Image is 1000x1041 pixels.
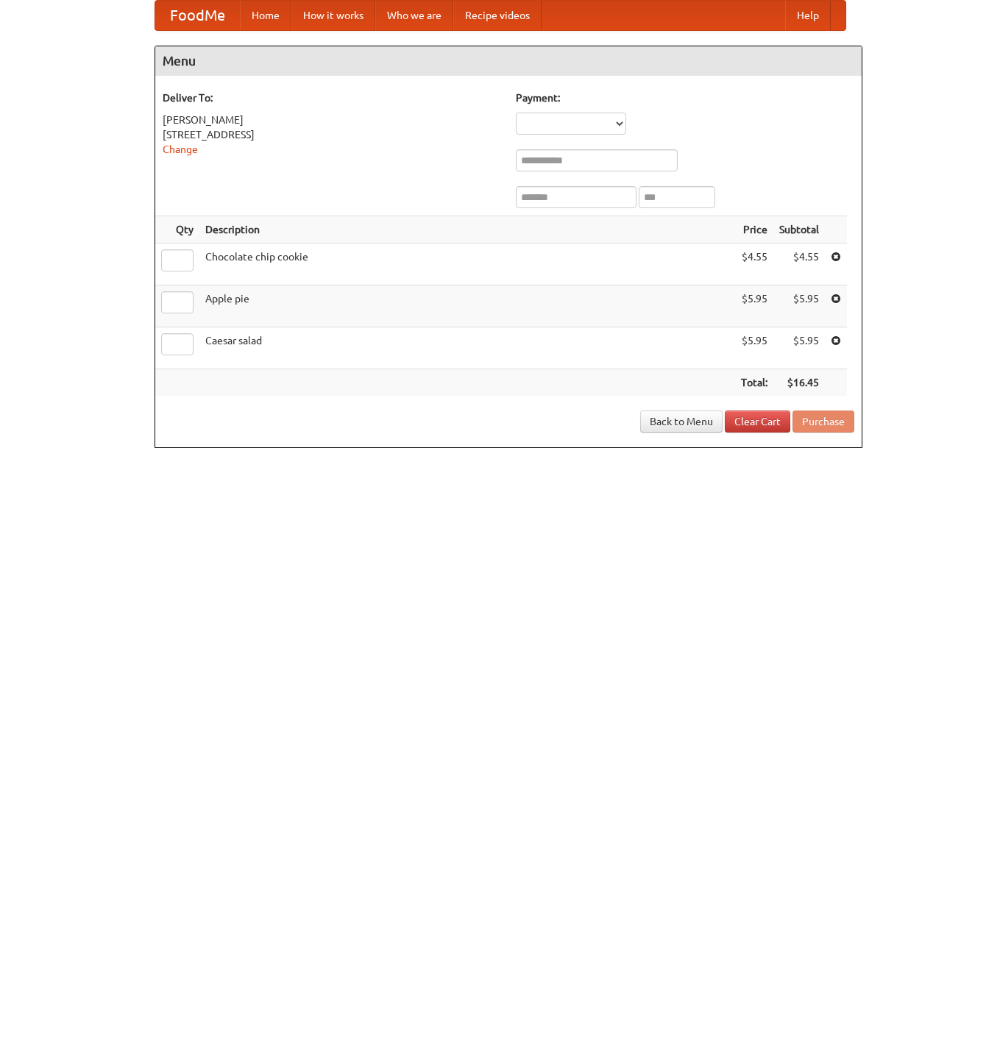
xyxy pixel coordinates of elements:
[155,1,240,30] a: FoodMe
[199,244,735,285] td: Chocolate chip cookie
[735,285,773,327] td: $5.95
[199,327,735,369] td: Caesar salad
[155,216,199,244] th: Qty
[291,1,375,30] a: How it works
[735,244,773,285] td: $4.55
[453,1,542,30] a: Recipe videos
[792,411,854,433] button: Purchase
[773,369,825,397] th: $16.45
[163,143,198,155] a: Change
[375,1,453,30] a: Who we are
[163,127,501,142] div: [STREET_ADDRESS]
[155,46,862,76] h4: Menu
[163,113,501,127] div: [PERSON_NAME]
[199,285,735,327] td: Apple pie
[199,216,735,244] th: Description
[773,216,825,244] th: Subtotal
[785,1,831,30] a: Help
[240,1,291,30] a: Home
[735,369,773,397] th: Total:
[725,411,790,433] a: Clear Cart
[163,90,501,105] h5: Deliver To:
[735,327,773,369] td: $5.95
[773,285,825,327] td: $5.95
[773,327,825,369] td: $5.95
[640,411,723,433] a: Back to Menu
[735,216,773,244] th: Price
[773,244,825,285] td: $4.55
[516,90,854,105] h5: Payment:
